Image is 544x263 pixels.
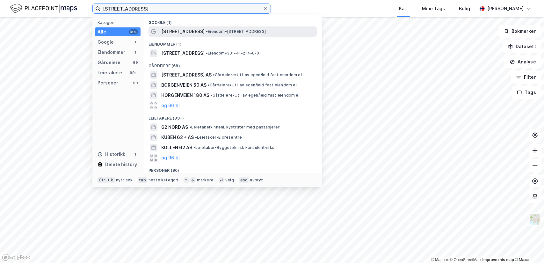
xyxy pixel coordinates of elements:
iframe: Chat Widget [512,232,544,263]
a: Mapbox homepage [2,254,30,261]
span: Eiendom • [STREET_ADDRESS] [206,29,266,34]
div: 1 [133,50,138,55]
img: logo.f888ab2527a4732fd821a326f86c7f29.svg [10,3,77,14]
span: • [211,93,213,98]
button: Datasett [503,40,541,53]
div: 99+ [129,70,138,75]
img: Z [529,213,541,225]
span: [STREET_ADDRESS] [161,49,205,57]
button: og 66 til [161,102,180,109]
div: Gårdeiere (69) [143,58,322,70]
div: Personer (90) [143,163,322,174]
div: Kart [399,5,408,12]
div: 69 [133,60,138,65]
span: BORGENVEIEN 50 AS [161,81,207,89]
div: Eiendommer [98,48,125,56]
span: [STREET_ADDRESS] [161,28,205,35]
div: [PERSON_NAME] [487,5,524,12]
div: nytt søk [116,178,133,183]
div: Gårdeiere [98,59,120,66]
span: Leietaker • Byggeteknisk konsulentvirks. [193,145,276,150]
button: og 96 til [161,154,180,162]
div: Kategori [98,20,141,25]
div: markere [197,178,214,183]
button: Analyse [504,55,541,68]
div: Bolig [459,5,470,12]
span: Gårdeiere • Utl. av egen/leid fast eiendom el. [213,72,303,77]
div: Mine Tags [422,5,445,12]
span: Leietaker • Innenl. kystruter med passasjerer [189,125,280,130]
span: KOLLEN 62 AS [161,144,192,151]
span: Gårdeiere • Utl. av egen/leid fast eiendom el. [211,93,301,98]
span: HORGENVEIEN 180 AS [161,91,209,99]
div: velg [225,178,234,183]
input: Søk på adresse, matrikkel, gårdeiere, leietakere eller personer [100,4,263,13]
a: OpenStreetMap [450,258,481,262]
span: • [195,135,197,140]
a: Improve this map [482,258,514,262]
div: 90 [133,80,138,85]
div: Leietakere (99+) [143,111,322,122]
span: • [206,29,208,34]
div: Eiendommer (1) [143,37,322,48]
div: Google [98,38,114,46]
div: Google (1) [143,15,322,26]
div: Kontrollprogram for chat [512,232,544,263]
div: Personer [98,79,118,87]
div: Ctrl + k [98,177,115,183]
span: [STREET_ADDRESS] AS [161,71,212,79]
div: 1 [133,152,138,157]
div: Delete history [105,161,137,168]
span: • [206,51,208,55]
a: Mapbox [431,258,449,262]
div: neste kategori [149,178,178,183]
span: • [189,125,191,129]
div: 99+ [129,29,138,34]
div: esc [239,177,249,183]
div: Historikk [98,150,125,158]
span: 62 NORD AS [161,123,188,131]
div: Leietakere [98,69,122,77]
div: avbryt [250,178,263,183]
button: Filter [511,71,541,84]
span: Gårdeiere • Utl. av egen/leid fast eiendom el. [208,83,298,88]
div: tab [138,177,147,183]
span: • [208,83,210,87]
button: Tags [512,86,541,99]
span: • [193,145,195,150]
div: 1 [133,40,138,45]
button: Bokmerker [498,25,541,38]
span: Eiendom • 301-41-214-0-0 [206,51,259,56]
span: Leietaker • Eldresentre [195,135,242,140]
div: Alle [98,28,106,36]
span: • [213,72,215,77]
span: KUBEN 62 + AS [161,134,194,141]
